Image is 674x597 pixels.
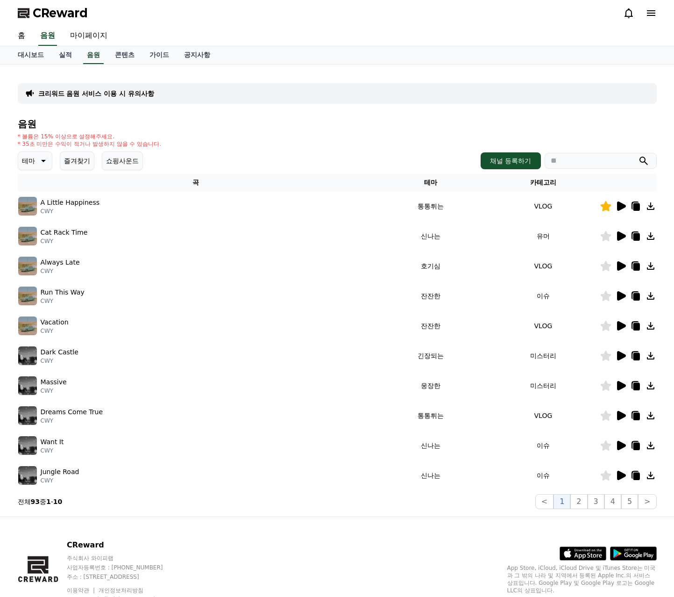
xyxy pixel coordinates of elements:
[487,251,599,281] td: VLOG
[67,554,181,562] p: 주식회사 와이피랩
[507,564,657,594] p: App Store, iCloud, iCloud Drive 및 iTunes Store는 미국과 그 밖의 나라 및 지역에서 등록된 Apple Inc.의 서비스 상표입니다. Goo...
[374,401,487,431] td: 통통튀는
[621,494,638,509] button: 5
[41,377,67,387] p: Massive
[67,573,181,581] p: 주소 : [STREET_ADDRESS]
[33,6,88,21] span: CReward
[481,152,540,169] button: 채널 등록하기
[31,498,40,505] strong: 93
[60,151,94,170] button: 즐겨찾기
[374,174,487,191] th: 테마
[18,346,37,365] img: music
[553,494,570,509] button: 1
[487,221,599,251] td: 유머
[18,257,37,275] img: music
[67,587,96,594] a: 이용약관
[18,119,657,129] h4: 음원
[18,287,37,305] img: music
[588,494,604,509] button: 3
[41,407,103,417] p: Dreams Come True
[41,288,85,297] p: Run This Way
[18,436,37,455] img: music
[18,197,37,216] img: music
[487,191,599,221] td: VLOG
[18,497,63,506] p: 전체 중 -
[374,431,487,460] td: 신나는
[18,227,37,245] img: music
[41,477,79,484] p: CWY
[41,417,103,424] p: CWY
[487,460,599,490] td: 이슈
[41,198,100,208] p: A Little Happiness
[83,46,104,64] a: 음원
[374,251,487,281] td: 호기심
[41,228,88,237] p: Cat Rack Time
[18,140,162,148] p: * 35초 미만은 수익이 적거나 발생하지 않을 수 있습니다.
[487,431,599,460] td: 이슈
[22,154,35,167] p: 테마
[487,311,599,341] td: VLOG
[18,174,375,191] th: 곡
[53,498,62,505] strong: 10
[18,151,52,170] button: 테마
[487,371,599,401] td: 미스터리
[67,564,181,571] p: 사업자등록번호 : [PHONE_NUMBER]
[41,267,80,275] p: CWY
[41,237,88,245] p: CWY
[107,46,142,64] a: 콘텐츠
[142,46,177,64] a: 가이드
[604,494,621,509] button: 4
[18,466,37,485] img: music
[570,494,587,509] button: 2
[102,151,143,170] button: 쇼핑사운드
[67,539,181,551] p: CReward
[535,494,553,509] button: <
[18,376,37,395] img: music
[38,26,57,46] a: 음원
[18,6,88,21] a: CReward
[41,447,64,454] p: CWY
[41,327,69,335] p: CWY
[41,208,100,215] p: CWY
[41,347,78,357] p: Dark Castle
[41,258,80,267] p: Always Late
[63,26,115,46] a: 마이페이지
[18,316,37,335] img: music
[41,357,78,365] p: CWY
[374,281,487,311] td: 잔잔한
[374,191,487,221] td: 통통튀는
[374,371,487,401] td: 웅장한
[41,437,64,447] p: Want It
[487,401,599,431] td: VLOG
[10,46,51,64] a: 대시보드
[18,406,37,425] img: music
[487,281,599,311] td: 이슈
[10,26,33,46] a: 홈
[487,174,599,191] th: 카테고리
[46,498,51,505] strong: 1
[374,460,487,490] td: 신나는
[41,387,67,395] p: CWY
[38,89,154,98] a: 크리워드 음원 서비스 이용 시 유의사항
[177,46,218,64] a: 공지사항
[18,133,162,140] p: * 볼륨은 15% 이상으로 설정해주세요.
[374,221,487,251] td: 신나는
[374,341,487,371] td: 긴장되는
[99,587,143,594] a: 개인정보처리방침
[374,311,487,341] td: 잔잔한
[638,494,656,509] button: >
[41,317,69,327] p: Vacation
[41,467,79,477] p: Jungle Road
[51,46,79,64] a: 실적
[41,297,85,305] p: CWY
[487,341,599,371] td: 미스터리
